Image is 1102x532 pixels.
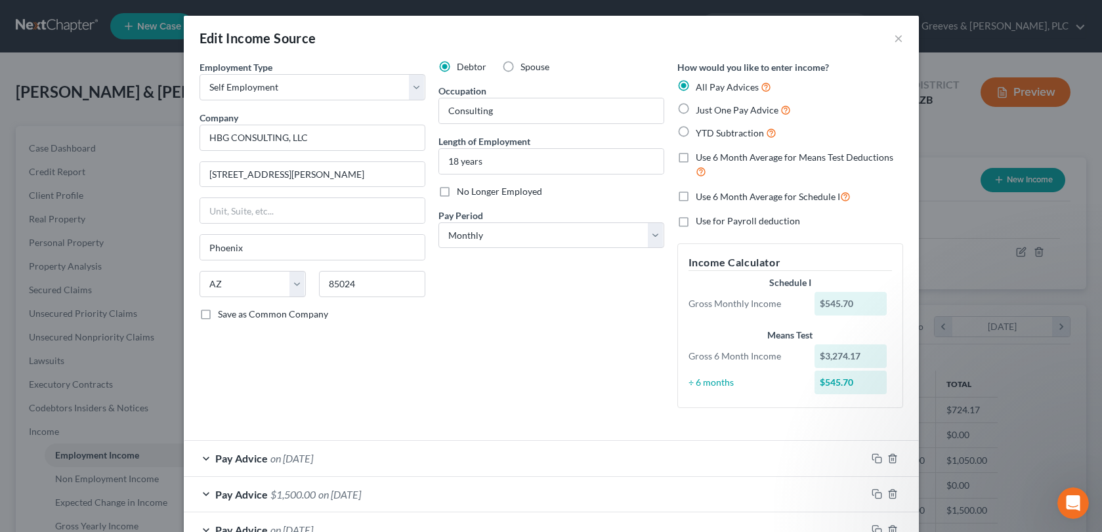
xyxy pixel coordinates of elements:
span: Debtor [457,61,486,72]
span: Pay Period [438,210,483,221]
input: -- [439,98,664,123]
span: YTD Subtraction [696,127,764,138]
div: Schedule I [689,276,892,289]
input: Enter zip... [319,271,425,297]
span: Use 6 Month Average for Schedule I [696,191,840,202]
span: Pay Advice [215,488,268,501]
div: Gross Monthly Income [682,297,809,310]
div: $545.70 [815,371,887,394]
span: on [DATE] [270,452,313,464]
span: Pay Advice [215,452,268,464]
input: ex: 2 years [439,149,664,174]
div: Gross 6 Month Income [682,350,809,363]
span: Save as Common Company [218,308,328,319]
div: $545.70 [815,292,887,316]
span: No Longer Employed [457,186,542,197]
input: Enter address... [200,162,425,187]
label: How would you like to enter income? [677,60,829,74]
span: Spouse [520,61,549,72]
div: Means Test [689,329,892,342]
input: Search company by name... [200,125,425,151]
span: Employment Type [200,62,272,73]
span: on [DATE] [318,488,361,501]
span: Just One Pay Advice [696,104,778,115]
input: Unit, Suite, etc... [200,198,425,223]
input: Enter city... [200,235,425,260]
label: Occupation [438,84,486,98]
span: Use for Payroll deduction [696,215,800,226]
div: ÷ 6 months [682,376,809,389]
label: Length of Employment [438,134,530,148]
span: Company [200,112,238,123]
div: $3,274.17 [815,344,887,368]
h5: Income Calculator [689,255,892,271]
button: × [894,30,903,46]
iframe: Intercom live chat [1057,487,1089,519]
span: $1,500.00 [270,488,316,501]
span: Use 6 Month Average for Means Test Deductions [696,152,893,163]
span: All Pay Advices [696,81,759,92]
div: Edit Income Source [200,29,316,47]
